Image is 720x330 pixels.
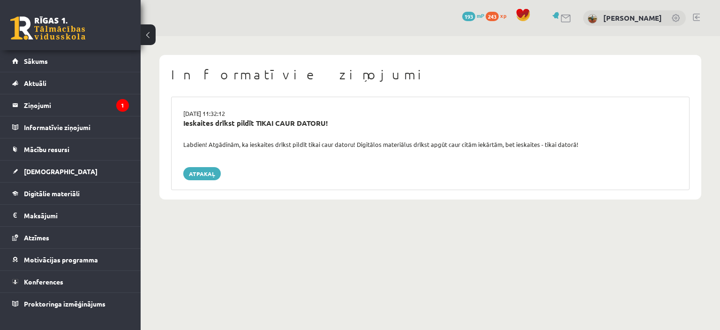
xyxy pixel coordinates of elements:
a: Digitālie materiāli [12,183,129,204]
a: Mācību resursi [12,138,129,160]
span: Aktuāli [24,79,46,87]
span: Mācību resursi [24,145,69,153]
legend: Maksājumi [24,205,129,226]
legend: Informatīvie ziņojumi [24,116,129,138]
a: Proktoringa izmēģinājums [12,293,129,315]
span: 243 [486,12,499,21]
a: Aktuāli [12,72,129,94]
a: 243 xp [486,12,511,19]
i: 1 [116,99,129,112]
a: Konferences [12,271,129,292]
a: Rīgas 1. Tālmācības vidusskola [10,16,85,40]
a: Maksājumi [12,205,129,226]
span: Atzīmes [24,233,49,242]
span: xp [500,12,506,19]
a: 193 mP [462,12,484,19]
span: Digitālie materiāli [24,189,80,198]
span: Motivācijas programma [24,255,98,264]
img: Toms Tarasovs [588,14,597,23]
span: 193 [462,12,475,21]
div: [DATE] 11:32:12 [176,109,684,118]
span: [DEMOGRAPHIC_DATA] [24,167,97,176]
div: Ieskaites drīkst pildīt TIKAI CAUR DATORU! [183,118,677,129]
span: mP [477,12,484,19]
a: [PERSON_NAME] [603,13,662,23]
a: Informatīvie ziņojumi [12,116,129,138]
legend: Ziņojumi [24,94,129,116]
a: [DEMOGRAPHIC_DATA] [12,161,129,182]
h1: Informatīvie ziņojumi [171,67,690,83]
span: Sākums [24,57,48,65]
a: Sākums [12,50,129,72]
div: Labdien! Atgādinām, ka ieskaites drīkst pildīt tikai caur datoru! Digitālos materiālus drīkst apg... [176,140,684,149]
a: Ziņojumi1 [12,94,129,116]
a: Atzīmes [12,227,129,248]
span: Konferences [24,277,63,286]
a: Atpakaļ [183,167,221,180]
a: Motivācijas programma [12,249,129,270]
span: Proktoringa izmēģinājums [24,299,105,308]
